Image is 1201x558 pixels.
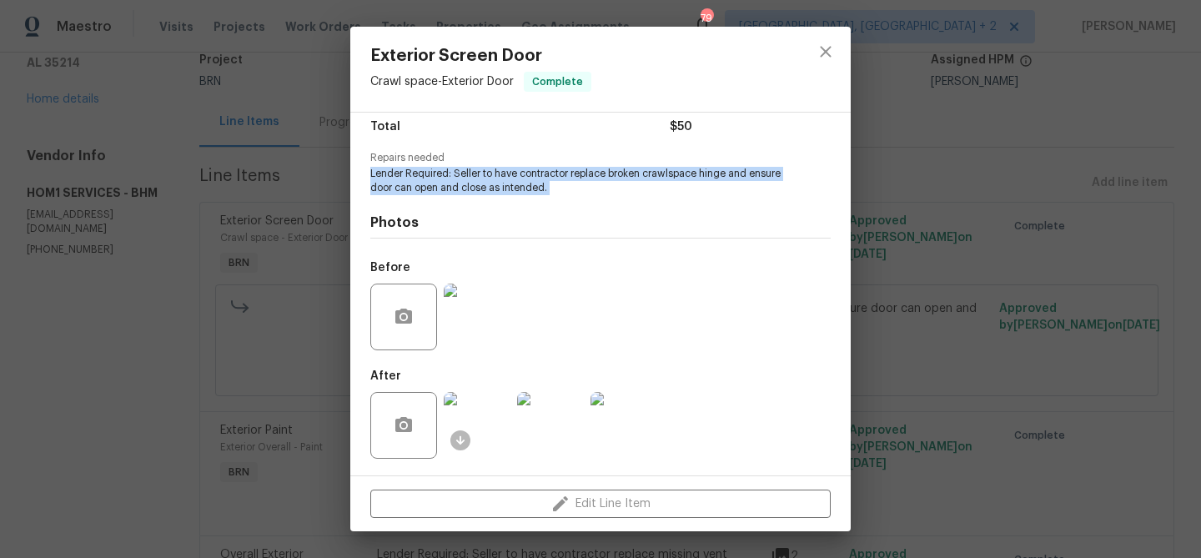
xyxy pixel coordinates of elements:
[370,167,785,195] span: Lender Required: Seller to have contractor replace broken crawlspace hinge and ensure door can op...
[370,76,514,88] span: Crawl space - Exterior Door
[370,262,410,274] h5: Before
[370,214,831,231] h4: Photos
[370,115,400,139] span: Total
[525,73,590,90] span: Complete
[670,115,692,139] span: $50
[370,47,591,65] span: Exterior Screen Door
[806,32,846,72] button: close
[370,370,401,382] h5: After
[701,10,712,27] div: 79
[370,153,831,163] span: Repairs needed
